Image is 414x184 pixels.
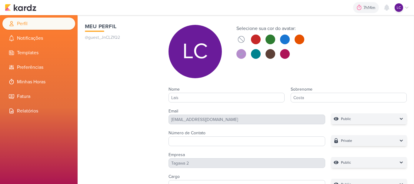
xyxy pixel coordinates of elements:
button: Public [331,157,407,168]
label: Empresa [169,152,185,157]
p: Private [341,138,352,144]
img: kardz.app [5,4,36,11]
p: Public [341,116,351,122]
button: Public [331,113,407,124]
h1: Meu Perfil [85,22,156,31]
li: Perfil [2,18,75,30]
p: LC [182,41,208,62]
div: Laís Costa [169,25,222,78]
p: Public [341,159,351,166]
label: Número de Contato [169,130,205,135]
li: Relatórios [2,105,75,117]
label: Nome [169,87,180,92]
p: LC [397,5,401,10]
label: Cargo [169,174,180,179]
div: 7h14m [363,5,377,11]
li: Fatura [2,90,75,102]
li: Notificações [2,32,75,44]
label: Sobrenome [291,87,312,92]
div: Selecione sua cor do avatar: [236,25,304,32]
li: Minhas Horas [2,76,75,88]
p: @guest_JnCLZfQ2 [85,34,156,41]
label: Email [169,109,178,114]
div: [EMAIL_ADDRESS][DOMAIN_NAME] [169,115,326,124]
div: Laís Costa [395,3,403,12]
li: Templates [2,47,75,59]
li: Preferências [2,61,75,73]
button: Private [331,135,407,146]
